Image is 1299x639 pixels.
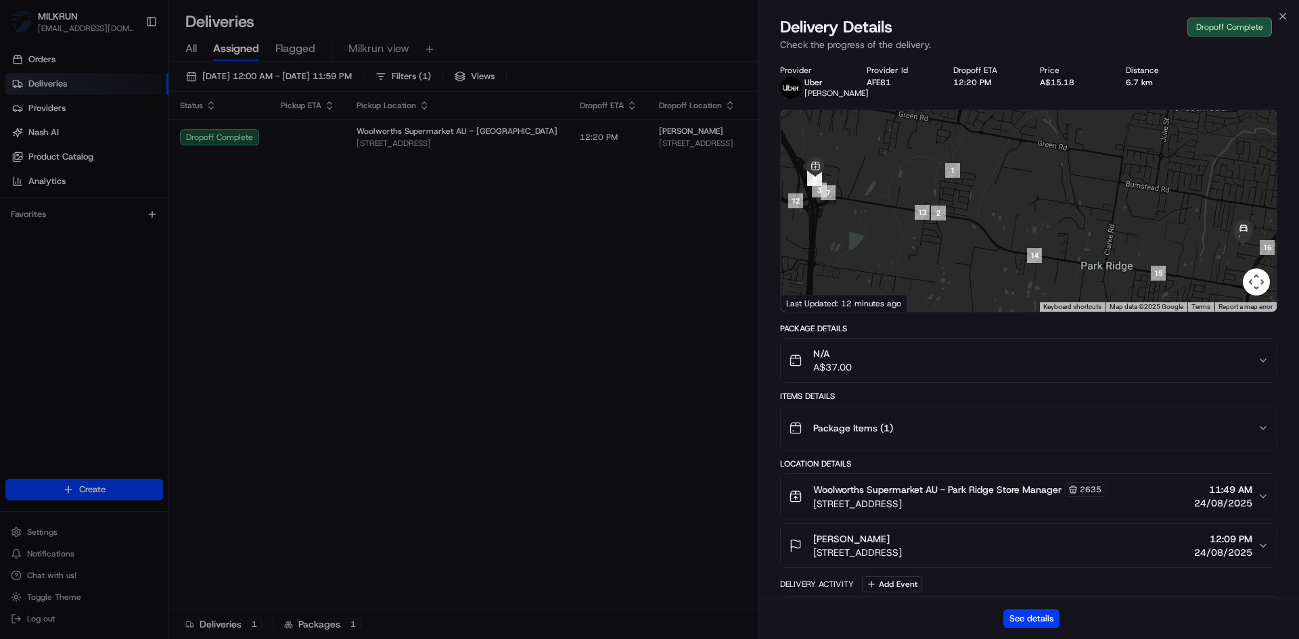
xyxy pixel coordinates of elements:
[807,170,822,185] div: 6
[1080,484,1101,495] span: 2635
[1003,609,1059,628] button: See details
[788,193,803,208] div: 12
[1110,303,1183,310] span: Map data ©2025 Google
[781,474,1277,519] button: Woolworths Supermarket AU - Park Ridge Store Manager2635[STREET_ADDRESS]11:49 AM24/08/2025
[1218,303,1273,310] a: Report a map error
[781,295,907,312] div: Last Updated: 12 minutes ago
[821,185,836,200] div: 7
[953,77,1018,88] div: 12:20 PM
[781,524,1277,567] button: [PERSON_NAME][STREET_ADDRESS]12:09 PM24/08/2025
[867,65,932,76] div: Provider Id
[1260,240,1275,255] div: 16
[915,205,930,220] div: 13
[780,323,1277,334] div: Package Details
[813,483,1062,496] span: Woolworths Supermarket AU - Park Ridge Store Manager
[780,579,854,590] div: Delivery Activity
[1040,65,1105,76] div: Price
[812,183,827,197] div: 3
[784,294,829,312] img: Google
[780,65,845,76] div: Provider
[1151,266,1166,281] div: 15
[813,421,893,435] span: Package Items ( 1 )
[1194,496,1252,510] span: 24/08/2025
[780,391,1277,402] div: Items Details
[867,77,891,88] button: AFE81
[862,576,922,592] button: Add Event
[813,546,902,559] span: [STREET_ADDRESS]
[1194,483,1252,496] span: 11:49 AM
[813,347,852,360] span: N/A
[1040,77,1105,88] div: A$15.18
[804,88,869,99] span: [PERSON_NAME]
[781,339,1277,382] button: N/AA$37.00
[1126,77,1191,88] div: 6.7 km
[945,163,960,178] div: 1
[1243,268,1270,295] button: Map camera controls
[813,360,852,374] span: A$37.00
[1191,303,1210,310] a: Terms (opens in new tab)
[813,497,1106,511] span: [STREET_ADDRESS]
[781,406,1277,450] button: Package Items (1)
[780,16,892,38] span: Delivery Details
[1027,248,1042,263] div: 14
[931,206,946,220] div: 2
[1126,65,1191,76] div: Distance
[804,77,823,88] span: Uber
[784,294,829,312] a: Open this area in Google Maps (opens a new window)
[953,65,1018,76] div: Dropoff ETA
[1194,546,1252,559] span: 24/08/2025
[1043,302,1101,312] button: Keyboard shortcuts
[780,38,1277,51] p: Check the progress of the delivery.
[1194,532,1252,546] span: 12:09 PM
[780,77,802,99] img: uber-new-logo.jpeg
[780,458,1277,469] div: Location Details
[813,532,890,546] span: [PERSON_NAME]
